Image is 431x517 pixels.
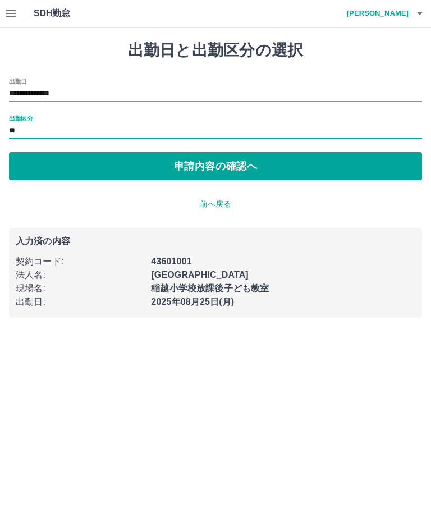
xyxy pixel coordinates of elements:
[16,268,144,282] p: 法人名 :
[16,237,415,246] p: 入力済の内容
[151,297,234,306] b: 2025年08月25日(月)
[151,257,191,266] b: 43601001
[151,283,269,293] b: 稲越小学校放課後子ども教室
[9,152,422,180] button: 申請内容の確認へ
[151,270,249,280] b: [GEOGRAPHIC_DATA]
[9,41,422,60] h1: 出勤日と出勤区分の選択
[9,114,33,122] label: 出勤区分
[16,295,144,309] p: 出勤日 :
[16,255,144,268] p: 契約コード :
[9,198,422,210] p: 前へ戻る
[16,282,144,295] p: 現場名 :
[9,77,27,85] label: 出勤日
